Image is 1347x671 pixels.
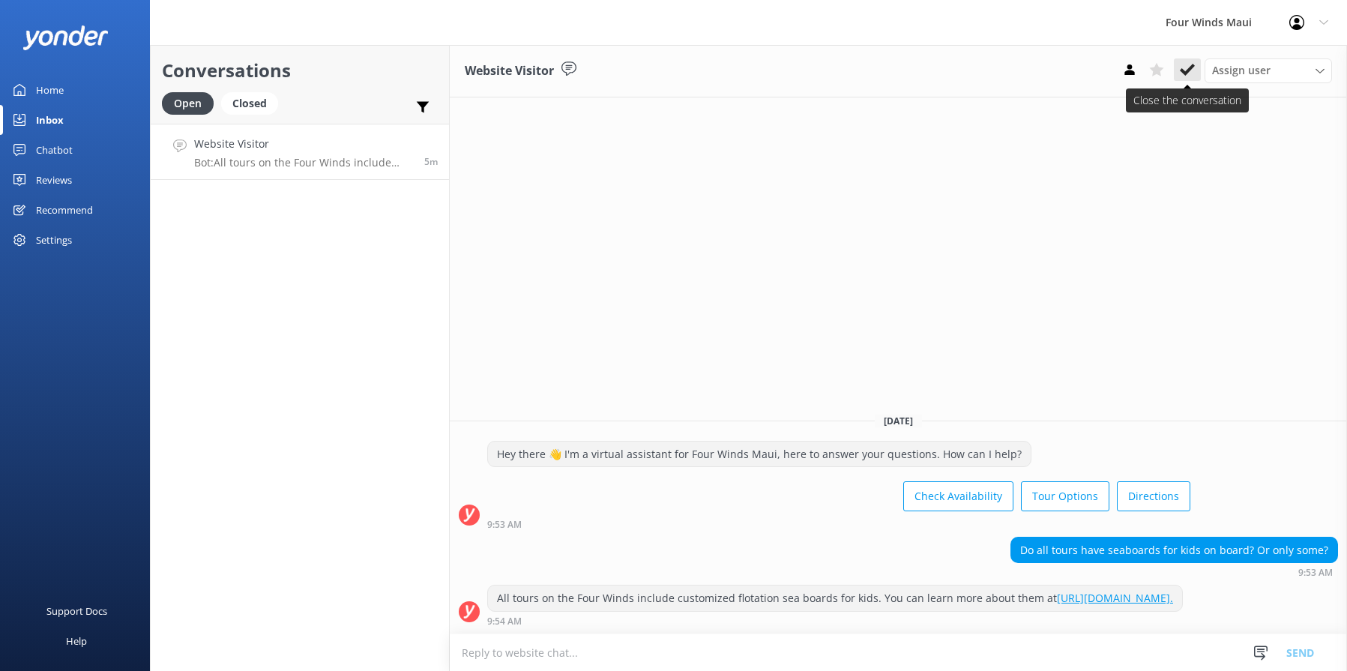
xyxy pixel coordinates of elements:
div: Settings [36,225,72,255]
div: Closed [221,92,278,115]
h3: Website Visitor [465,61,554,81]
div: Chatbot [36,135,73,165]
div: All tours on the Four Winds include customized flotation sea boards for kids. You can learn more ... [488,586,1182,611]
div: Recommend [36,195,93,225]
div: Hey there 👋 I'm a virtual assistant for Four Winds Maui, here to answer your questions. How can I... [488,442,1031,467]
div: Open [162,92,214,115]
strong: 9:54 AM [487,617,522,626]
div: Do all tours have seaboards for kids on board? Or only some? [1011,538,1337,563]
button: Check Availability [903,481,1013,511]
p: Bot: All tours on the Four Winds include customized flotation sea boards for kids. You can learn ... [194,156,413,169]
h2: Conversations [162,56,438,85]
div: Sep 19 2025 09:54am (UTC -10:00) Pacific/Honolulu [487,616,1183,626]
span: Assign user [1212,62,1271,79]
div: Home [36,75,64,105]
a: Closed [221,94,286,111]
button: Directions [1117,481,1190,511]
div: Sep 19 2025 09:53am (UTC -10:00) Pacific/Honolulu [1010,567,1338,577]
div: Reviews [36,165,72,195]
span: [DATE] [875,415,922,427]
div: Help [66,626,87,656]
strong: 9:53 AM [1298,568,1333,577]
div: Support Docs [46,596,107,626]
div: Assign User [1205,58,1332,82]
img: yonder-white-logo.png [22,25,109,50]
h4: Website Visitor [194,136,413,152]
button: Tour Options [1021,481,1109,511]
div: Inbox [36,105,64,135]
a: [URL][DOMAIN_NAME]. [1057,591,1173,605]
div: Sep 19 2025 09:53am (UTC -10:00) Pacific/Honolulu [487,519,1190,529]
a: Website VisitorBot:All tours on the Four Winds include customized flotation sea boards for kids. ... [151,124,449,180]
a: Open [162,94,221,111]
span: Sep 19 2025 09:53am (UTC -10:00) Pacific/Honolulu [424,155,438,168]
strong: 9:53 AM [487,520,522,529]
